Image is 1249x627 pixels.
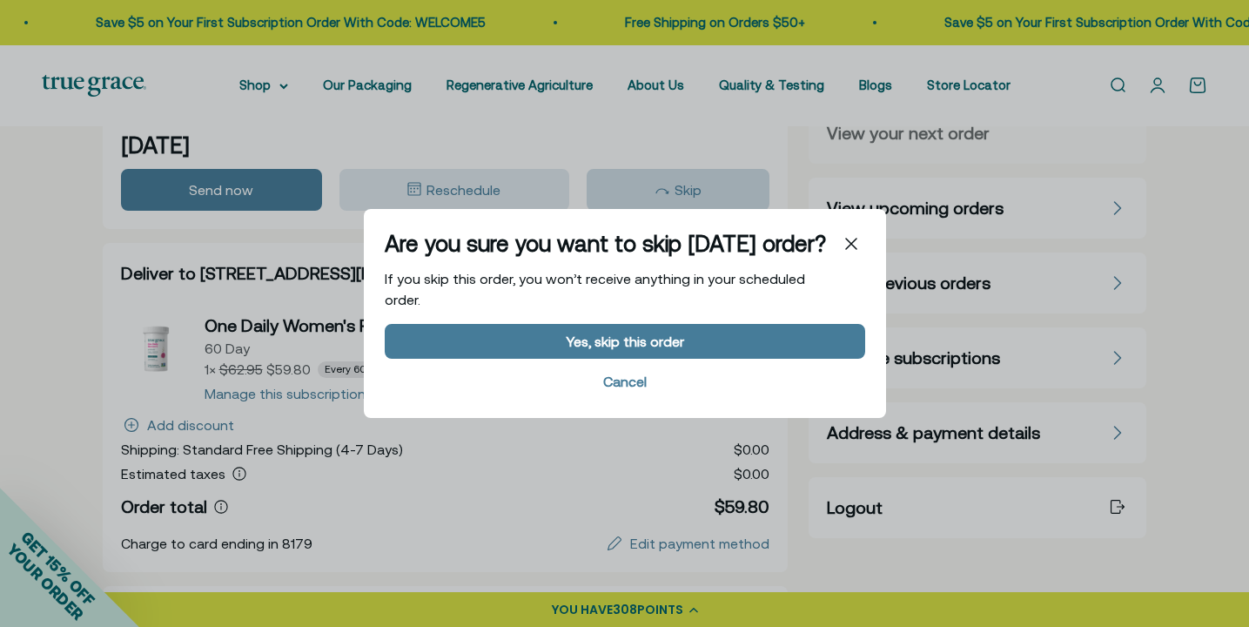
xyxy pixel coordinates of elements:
[837,230,865,258] span: Close
[385,324,865,359] button: Yes, skip this order
[385,271,805,307] span: If you skip this order, you won’t receive anything in your scheduled order.
[566,334,684,348] div: Yes, skip this order
[385,366,865,397] span: Cancel
[603,374,647,388] div: Cancel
